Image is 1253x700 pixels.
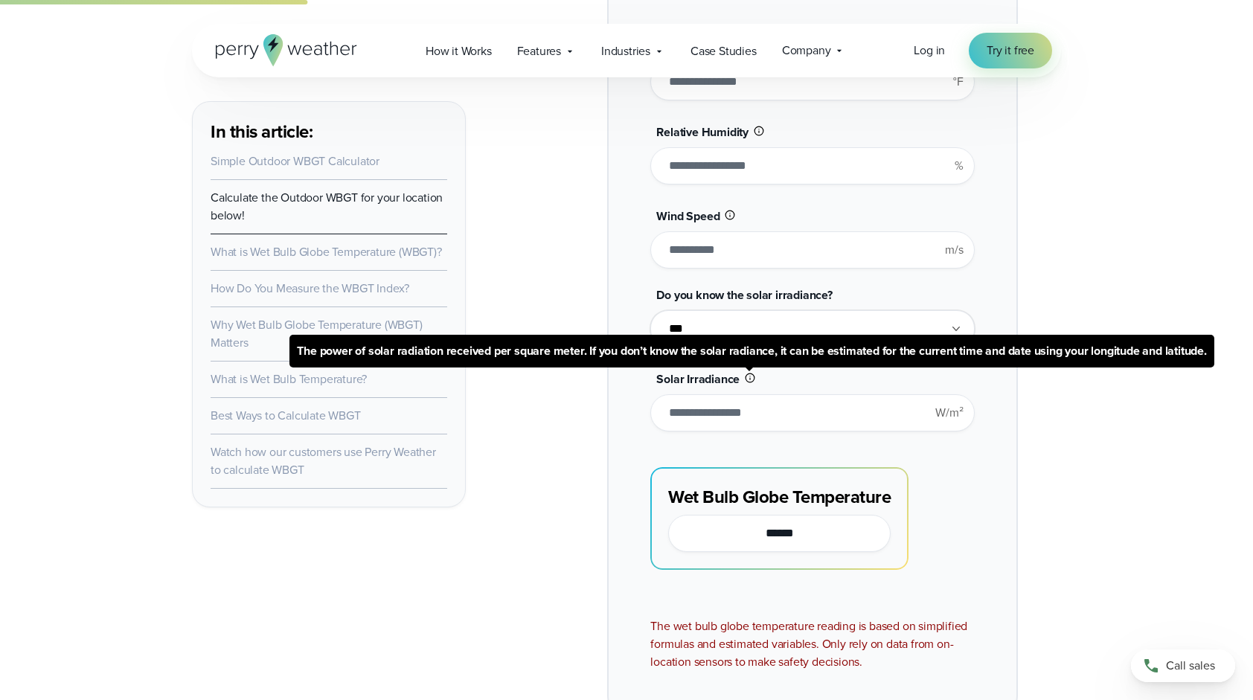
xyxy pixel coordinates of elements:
span: The power of solar radiation received per square meter. If you don’t know the solar radiance, it ... [289,335,1214,367]
a: Log in [914,42,945,60]
a: What is Wet Bulb Temperature? [211,370,367,388]
span: Do you know the solar irradiance? [656,286,832,304]
span: Try it free [987,42,1034,60]
span: Wind Speed [656,208,720,225]
a: How it Works [413,36,504,66]
span: How it Works [426,42,492,60]
a: Best Ways to Calculate WBGT [211,407,361,424]
span: Case Studies [690,42,757,60]
a: Watch how our customers use Perry Weather to calculate WBGT [211,443,436,478]
span: Features [517,42,561,60]
a: Call sales [1131,649,1235,682]
div: The wet bulb globe temperature reading is based on simplified formulas and estimated variables. O... [650,617,974,671]
a: Simple Outdoor WBGT Calculator [211,152,379,170]
a: Case Studies [678,36,769,66]
span: Industries [601,42,650,60]
span: Solar Irradiance [656,370,740,388]
a: Try it free [969,33,1052,68]
a: How Do You Measure the WBGT Index? [211,280,409,297]
a: Calculate the Outdoor WBGT for your location below! [211,189,443,224]
span: Company [782,42,831,60]
span: Log in [914,42,945,59]
a: What is Wet Bulb Globe Temperature (WBGT)? [211,243,442,260]
span: Relative Humidity [656,123,749,141]
a: Why Wet Bulb Globe Temperature (WBGT) Matters [211,316,423,351]
span: Call sales [1166,657,1215,675]
h3: In this article: [211,120,447,144]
